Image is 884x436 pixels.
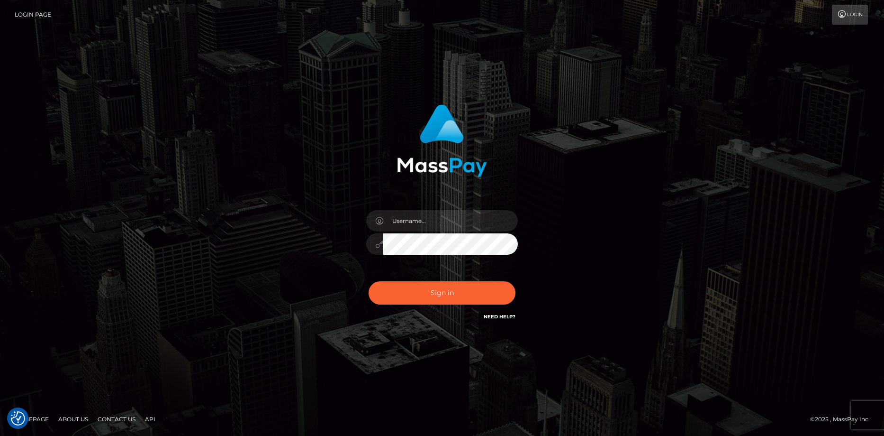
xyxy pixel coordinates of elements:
[15,5,51,25] a: Login Page
[10,412,53,427] a: Homepage
[141,412,159,427] a: API
[11,411,25,426] img: Revisit consent button
[484,314,515,320] a: Need Help?
[94,412,139,427] a: Contact Us
[11,411,25,426] button: Consent Preferences
[832,5,868,25] a: Login
[810,414,877,425] div: © 2025 , MassPay Inc.
[397,104,487,177] img: MassPay Login
[369,281,515,305] button: Sign in
[383,210,518,232] input: Username...
[54,412,92,427] a: About Us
